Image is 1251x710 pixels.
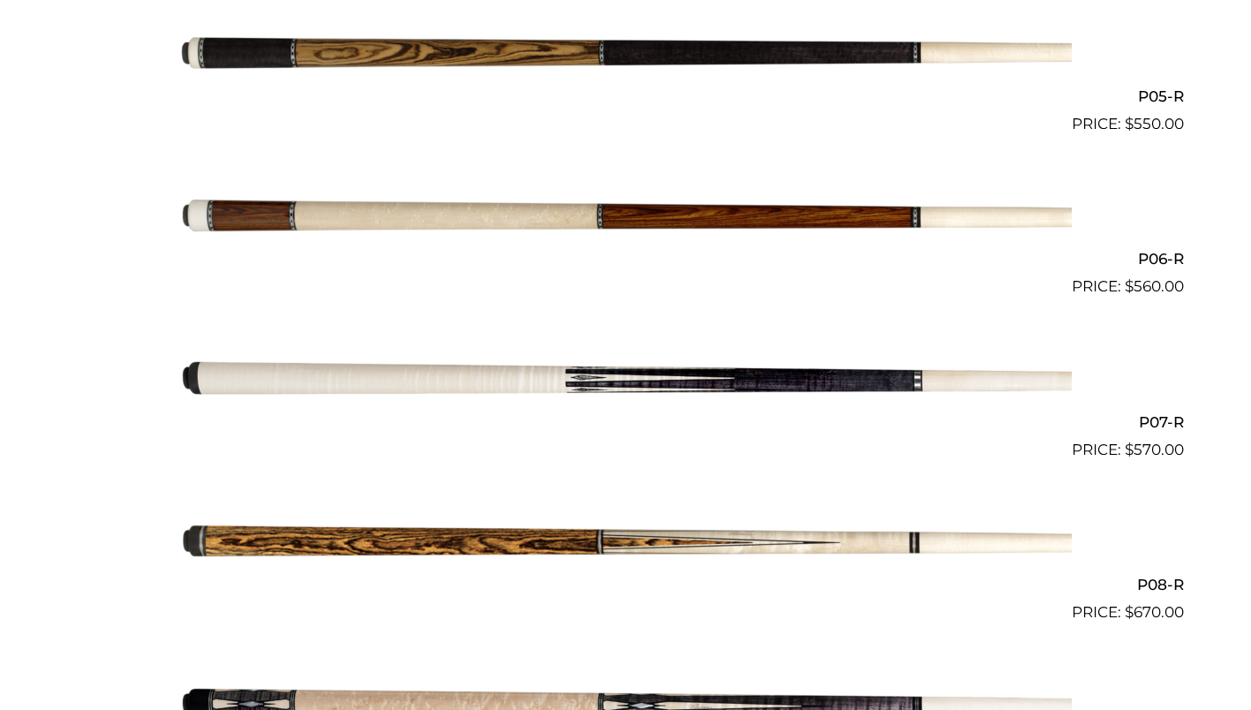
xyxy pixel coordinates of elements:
[180,306,1072,454] img: P07-R
[68,306,1184,461] a: P07-R $570.00
[1125,603,1134,621] span: $
[1125,277,1134,295] span: $
[68,243,1184,276] h2: P06-R
[68,79,1184,112] h2: P05-R
[1125,441,1134,458] span: $
[68,405,1184,438] h2: P07-R
[1125,115,1134,132] span: $
[68,143,1184,298] a: P06-R $560.00
[68,569,1184,601] h2: P08-R
[1125,115,1184,132] bdi: 550.00
[1125,441,1184,458] bdi: 570.00
[180,143,1072,291] img: P06-R
[1125,277,1184,295] bdi: 560.00
[1125,603,1184,621] bdi: 670.00
[68,469,1184,624] a: P08-R $670.00
[180,469,1072,617] img: P08-R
